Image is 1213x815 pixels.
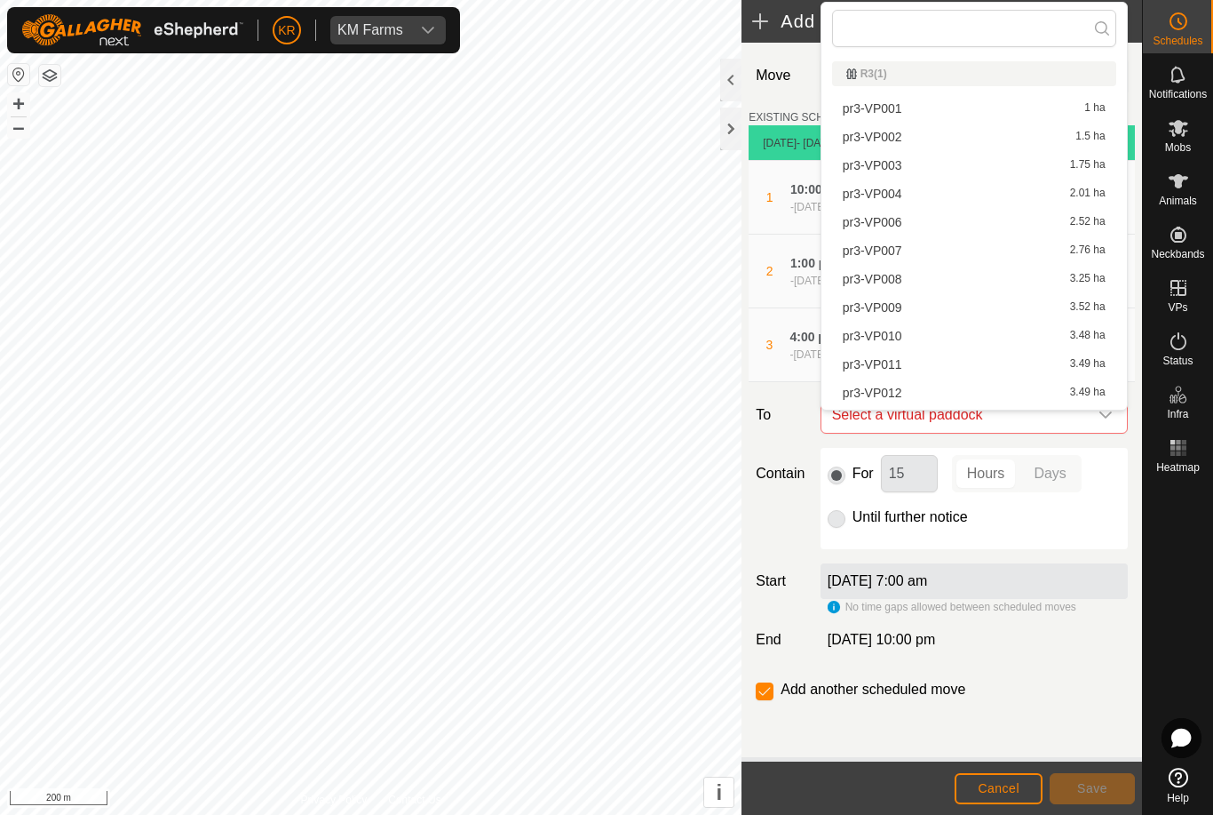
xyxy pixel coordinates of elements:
[790,182,844,196] span: 10:00 am
[832,266,1116,292] li: pr3-VP008
[832,209,1116,236] li: pr3-VP006
[843,159,902,172] span: pr3-VP003
[793,348,868,361] span: [DATE] 7:00 am
[955,773,1043,804] button: Cancel
[790,256,837,270] span: 1:00 pm
[825,397,1088,433] span: Select a virtual paddock
[1153,36,1202,46] span: Schedules
[752,11,1052,32] h2: Add Move
[1167,409,1188,419] span: Infra
[716,780,722,804] span: i
[749,463,813,484] label: Contain
[852,467,874,481] label: For
[1168,302,1187,313] span: VPs
[749,396,813,434] label: To
[846,68,1102,79] div: R3(1)
[781,683,965,697] label: Add another scheduled move
[704,778,733,807] button: i
[832,380,1116,406] li: pr3-VP012
[832,124,1116,150] li: pr3-VP002
[766,264,773,278] span: 2
[1084,102,1105,115] span: 1 ha
[794,275,868,287] span: [DATE] 4:00 pm
[1151,249,1204,260] span: Neckbands
[749,629,813,651] label: End
[1070,188,1106,200] span: 2.01 ha
[749,571,813,592] label: Start
[1070,159,1106,172] span: 1.75 ha
[978,781,1019,795] span: Cancel
[794,201,868,213] span: [DATE] 1:00 pm
[828,573,928,588] label: [DATE] 7:00 am
[832,408,1116,435] li: pr3-VP013
[843,330,902,342] span: pr3-VP010
[843,188,902,200] span: pr3-VP004
[278,21,295,40] span: KR
[843,301,902,314] span: pr3-VP009
[843,273,902,285] span: pr3-VP008
[828,632,936,647] span: [DATE] 10:00 pm
[843,216,902,228] span: pr3-VP006
[843,102,902,115] span: pr3-VP001
[843,131,902,143] span: pr3-VP002
[763,137,797,149] span: [DATE]
[1156,462,1200,473] span: Heatmap
[852,510,968,524] label: Until further notice
[410,16,446,44] div: dropdown trigger
[1165,142,1191,153] span: Mobs
[1070,330,1106,342] span: 3.48 ha
[8,93,29,115] button: +
[789,330,836,344] span: 4:00 pm
[832,95,1116,122] li: pr3-VP001
[21,14,243,46] img: Gallagher Logo
[1088,397,1123,433] div: dropdown trigger
[832,323,1116,349] li: pr3-VP010
[330,16,410,44] span: KM Farms
[765,338,773,352] span: 3
[1075,131,1105,143] span: 1.5 ha
[1070,358,1106,371] span: 3.49 ha
[1050,773,1135,804] button: Save
[832,237,1116,264] li: pr3-VP007
[790,273,868,289] div: -
[1162,356,1193,366] span: Status
[301,792,368,808] a: Privacy Policy
[832,351,1116,378] li: pr3-VP011
[797,137,836,149] span: - [DATE]
[749,57,813,95] label: Move
[749,109,867,125] label: EXISTING SCHEDULES
[790,199,868,215] div: -
[832,152,1116,179] li: pr3-VP003
[845,601,1076,613] span: No time gaps allowed between scheduled moves
[843,358,902,371] span: pr3-VP011
[843,244,902,257] span: pr3-VP007
[388,792,440,808] a: Contact Us
[832,180,1116,207] li: pr3-VP004
[1070,387,1106,399] span: 3.49 ha
[337,23,403,37] div: KM Farms
[1070,301,1106,314] span: 3.52 ha
[1167,793,1189,803] span: Help
[1077,781,1107,795] span: Save
[1070,216,1106,228] span: 2.52 ha
[1159,196,1197,206] span: Animals
[8,116,29,138] button: –
[789,347,868,363] div: -
[1070,273,1106,285] span: 3.25 ha
[843,387,902,399] span: pr3-VP012
[766,190,773,204] span: 1
[1143,761,1213,811] a: Help
[39,65,60,86] button: Map Layers
[1070,244,1106,257] span: 2.76 ha
[8,64,29,85] button: Reset Map
[832,294,1116,321] li: pr3-VP009
[1149,89,1207,100] span: Notifications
